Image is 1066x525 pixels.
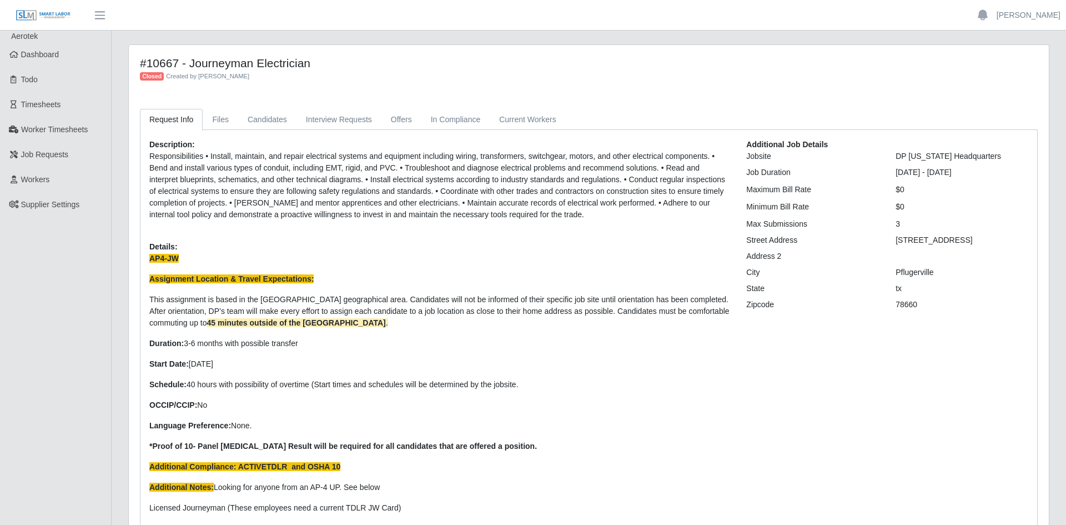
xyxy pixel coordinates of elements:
span: Workers [21,175,50,184]
p: None. [149,420,730,432]
div: State [738,283,887,294]
a: Current Workers [490,109,565,131]
strong: Duration: [149,339,184,348]
a: Files [203,109,238,131]
span: Created by [PERSON_NAME] [166,73,249,79]
span: Aerotek [11,32,38,41]
a: Interview Requests [296,109,381,131]
strong: Assignment Location & Travel Expectations: [149,274,314,283]
span: Dashboard [21,50,59,59]
div: City [738,267,887,278]
a: In Compliance [421,109,490,131]
div: 3 [887,218,1037,230]
div: Jobsite [738,151,887,162]
p: [DATE] [149,358,730,370]
strong: Additional Compliance: ACTIVE [149,462,266,471]
span: . [207,318,388,327]
a: Request Info [140,109,203,131]
div: $0 [887,184,1037,196]
div: Zipcode [738,299,887,311]
div: Job Duration [738,167,887,178]
div: Minimum Bill Rate [738,201,887,213]
p: Responsibilities • Install, maintain, and repair electrical systems and equipment including wirin... [149,151,730,221]
strong: Additional Notes: [149,483,214,492]
strong: Start Date: [149,359,189,368]
span: Worker Timesheets [21,125,88,134]
img: SLM Logo [16,9,71,22]
div: [DATE] - [DATE] [887,167,1037,178]
b: Description: [149,140,195,149]
b: Additional Job Details [746,140,828,149]
p: 40 hours with possibility of overtime (Start times and schedules will be determined by the jobsite. [149,379,730,391]
p: No [149,399,730,411]
span: Todo [21,75,38,84]
strong: Language Preference: [149,421,231,430]
p: 3-6 months with possible transfer [149,338,730,349]
div: Street Address [738,234,887,246]
div: DP [US_STATE] Headquarters [887,151,1037,162]
a: [PERSON_NAME] [997,9,1060,21]
strong: OCCIP/CCIP: [149,401,197,409]
p: Licensed Journeyman (These employees need a current TDLR JW Card) [149,502,730,514]
a: Candidates [238,109,296,131]
p: Looking for anyone from an AP-4 UP. See below [149,482,730,493]
span: Closed [140,72,164,81]
div: Max Submissions [738,218,887,230]
div: Pflugerville [887,267,1037,278]
strong: *Proof of 10- Panel [MEDICAL_DATA] Result will be required for all candidates that are offered a ... [149,442,537,451]
strong: AP4-JW [149,254,179,263]
span: Supplier Settings [21,200,80,209]
p: This assignment is based in the [GEOGRAPHIC_DATA] geographical area. Candidates will not be infor... [149,294,730,329]
span: Job Requests [21,150,69,159]
div: Address 2 [738,251,887,262]
div: Maximum Bill Rate [738,184,887,196]
a: Offers [381,109,421,131]
span: Timesheets [21,100,61,109]
div: [STREET_ADDRESS] [887,234,1037,246]
strong: Schedule: [149,380,187,389]
strong: 45 minutes outside of the [GEOGRAPHIC_DATA] [207,318,386,327]
strong: TDLR and OSHA 10 [266,462,340,471]
h4: #10667 - Journeyman Electrician [140,56,809,70]
b: Details: [149,242,178,251]
div: tx [887,283,1037,294]
div: $0 [887,201,1037,213]
div: 78660 [887,299,1037,311]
